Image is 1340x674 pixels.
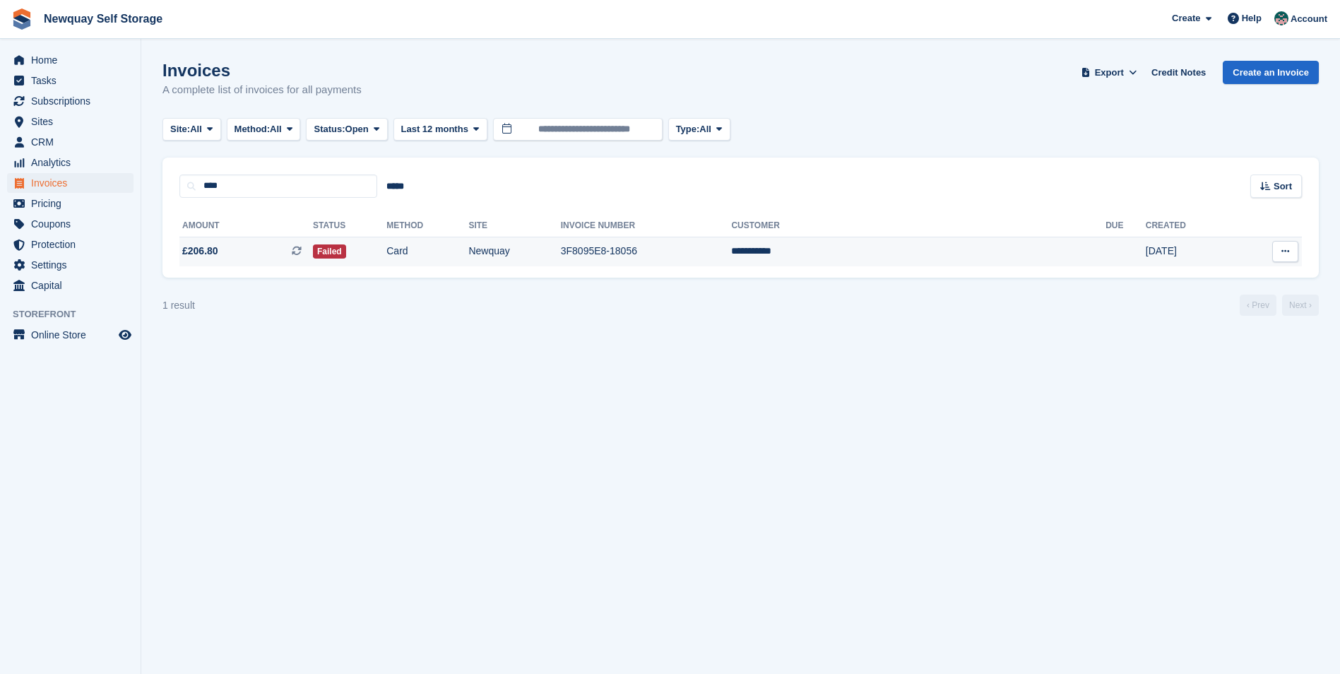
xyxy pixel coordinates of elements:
span: Subscriptions [31,91,116,111]
button: Site: All [162,118,221,141]
span: Sort [1274,179,1292,194]
span: Method: [235,122,271,136]
span: All [270,122,282,136]
th: Amount [179,215,313,237]
span: Last 12 months [401,122,468,136]
td: [DATE] [1146,237,1236,266]
a: menu [7,235,134,254]
button: Method: All [227,118,301,141]
span: All [699,122,711,136]
span: Account [1291,12,1327,26]
img: Tina [1274,11,1288,25]
img: stora-icon-8386f47178a22dfd0bd8f6a31ec36ba5ce8667c1dd55bd0f319d3a0aa187defe.svg [11,8,32,30]
span: Site: [170,122,190,136]
span: Sites [31,112,116,131]
span: CRM [31,132,116,152]
span: Storefront [13,307,141,321]
h1: Invoices [162,61,362,80]
a: menu [7,153,134,172]
span: Capital [31,276,116,295]
th: Invoice Number [561,215,732,237]
a: menu [7,194,134,213]
span: Settings [31,255,116,275]
a: menu [7,112,134,131]
span: £206.80 [182,244,218,259]
a: menu [7,214,134,234]
button: Last 12 months [393,118,487,141]
a: Create an Invoice [1223,61,1319,84]
a: Newquay Self Storage [38,7,168,30]
a: menu [7,255,134,275]
span: Tasks [31,71,116,90]
span: Protection [31,235,116,254]
th: Created [1146,215,1236,237]
a: menu [7,173,134,193]
button: Status: Open [306,118,387,141]
span: Create [1172,11,1200,25]
a: Preview store [117,326,134,343]
a: menu [7,91,134,111]
p: A complete list of invoices for all payments [162,82,362,98]
span: Type: [676,122,700,136]
span: Open [345,122,369,136]
th: Due [1105,215,1146,237]
button: Export [1078,61,1140,84]
span: Failed [313,244,346,259]
nav: Page [1237,295,1322,316]
div: 1 result [162,298,195,313]
th: Status [313,215,386,237]
span: Coupons [31,214,116,234]
button: Type: All [668,118,730,141]
span: Export [1095,66,1124,80]
span: Status: [314,122,345,136]
td: 3F8095E8-18056 [561,237,732,266]
span: All [190,122,202,136]
a: menu [7,132,134,152]
th: Method [386,215,468,237]
td: Newquay [468,237,560,266]
a: menu [7,325,134,345]
span: Help [1242,11,1262,25]
span: Invoices [31,173,116,193]
span: Home [31,50,116,70]
span: Pricing [31,194,116,213]
th: Site [468,215,560,237]
a: menu [7,71,134,90]
span: Analytics [31,153,116,172]
th: Customer [731,215,1105,237]
a: menu [7,276,134,295]
a: menu [7,50,134,70]
a: Next [1282,295,1319,316]
a: Previous [1240,295,1276,316]
span: Online Store [31,325,116,345]
a: Credit Notes [1146,61,1211,84]
td: Card [386,237,468,266]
